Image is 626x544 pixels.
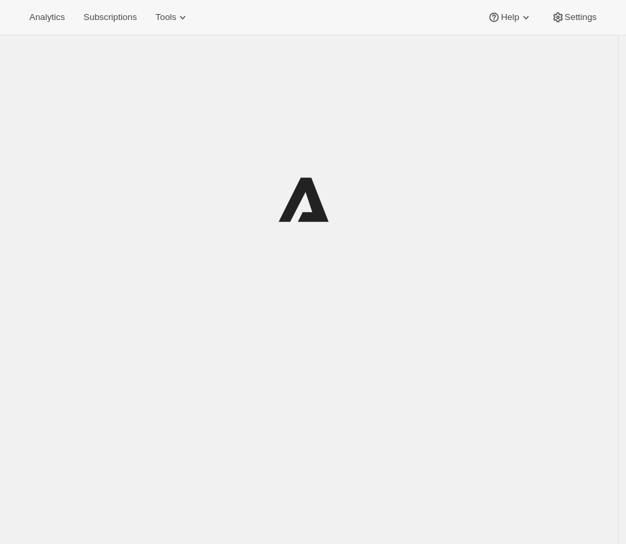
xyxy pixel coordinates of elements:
[21,8,73,27] button: Analytics
[479,8,540,27] button: Help
[75,8,145,27] button: Subscriptions
[29,12,65,23] span: Analytics
[83,12,137,23] span: Subscriptions
[565,12,597,23] span: Settings
[501,12,519,23] span: Help
[543,8,605,27] button: Settings
[155,12,176,23] span: Tools
[147,8,197,27] button: Tools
